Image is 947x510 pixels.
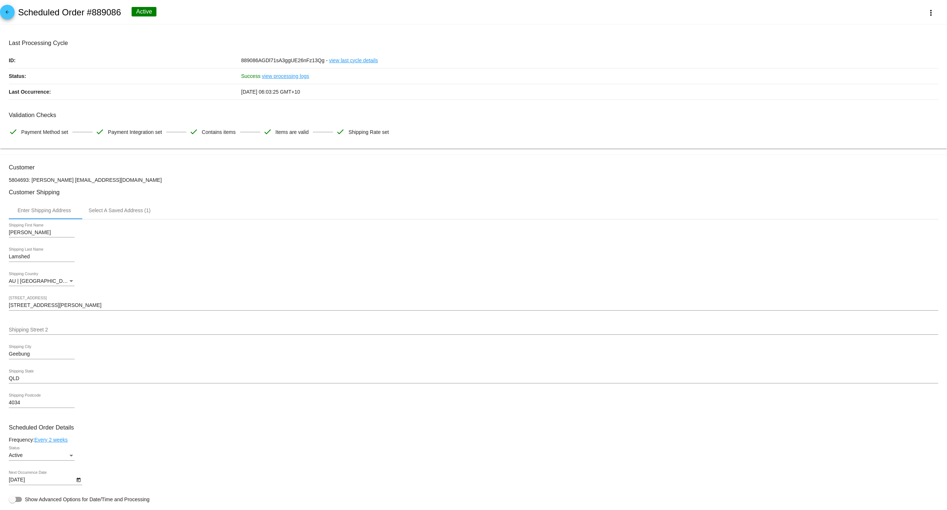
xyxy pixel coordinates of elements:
[263,127,272,136] mat-icon: check
[9,164,938,171] h3: Customer
[34,437,68,443] a: Every 2 weeks
[75,476,82,483] button: Open calendar
[21,124,68,140] span: Payment Method set
[927,8,935,17] mat-icon: more_vert
[202,124,236,140] span: Contains items
[9,254,75,260] input: Shipping Last Name
[9,477,75,483] input: Next Occurrence Date
[9,453,75,458] mat-select: Status
[9,68,241,84] p: Status:
[9,327,938,333] input: Shipping Street 2
[9,376,938,382] input: Shipping State
[9,424,938,431] h3: Scheduled Order Details
[9,112,938,119] h3: Validation Checks
[9,230,75,236] input: Shipping First Name
[9,351,75,357] input: Shipping City
[3,10,12,18] mat-icon: arrow_back
[9,40,938,46] h3: Last Processing Cycle
[241,73,261,79] span: Success
[18,7,121,18] h2: Scheduled Order #889086
[336,127,345,136] mat-icon: check
[25,496,149,503] span: Show Advanced Options for Date/Time and Processing
[9,452,23,458] span: Active
[9,84,241,100] p: Last Occurrence:
[189,127,198,136] mat-icon: check
[132,7,156,16] div: Active
[88,207,151,213] div: Select A Saved Address (1)
[108,124,162,140] span: Payment Integration set
[329,53,378,68] a: view last cycle details
[9,189,938,196] h3: Customer Shipping
[9,303,938,308] input: Shipping Street 1
[9,127,18,136] mat-icon: check
[348,124,389,140] span: Shipping Rate set
[18,207,71,213] div: Enter Shipping Address
[95,127,104,136] mat-icon: check
[9,53,241,68] p: ID:
[241,57,328,63] span: 889086AGDl71sA3ggUE26nFz13Qg -
[9,437,938,443] div: Frequency:
[262,68,309,84] a: view processing logs
[276,124,309,140] span: Items are valid
[9,278,73,284] span: AU | [GEOGRAPHIC_DATA]
[241,89,300,95] span: [DATE] 06:03:25 GMT+10
[9,400,75,406] input: Shipping Postcode
[9,177,938,183] p: 5804693: [PERSON_NAME] [EMAIL_ADDRESS][DOMAIN_NAME]
[9,278,75,284] mat-select: Shipping Country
